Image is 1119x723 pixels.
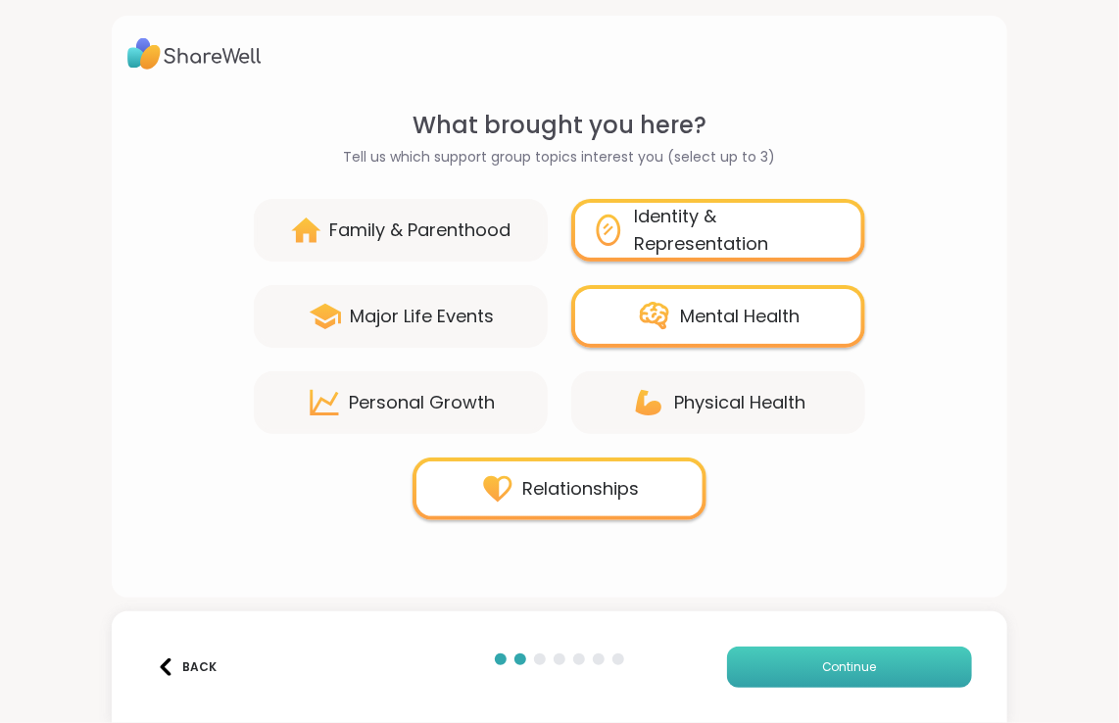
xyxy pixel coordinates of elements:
[822,658,877,676] span: Continue
[413,108,706,143] span: What brought you here?
[634,203,846,258] div: Identity & Representation
[727,647,972,688] button: Continue
[127,31,262,76] img: ShareWell Logo
[680,303,800,330] div: Mental Health
[329,217,511,244] div: Family & Parenthood
[344,147,776,168] span: Tell us which support group topics interest you (select up to 3)
[351,303,495,330] div: Major Life Events
[147,647,225,688] button: Back
[157,658,217,676] div: Back
[523,475,640,503] div: Relationships
[350,389,496,416] div: Personal Growth
[674,389,805,416] div: Physical Health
